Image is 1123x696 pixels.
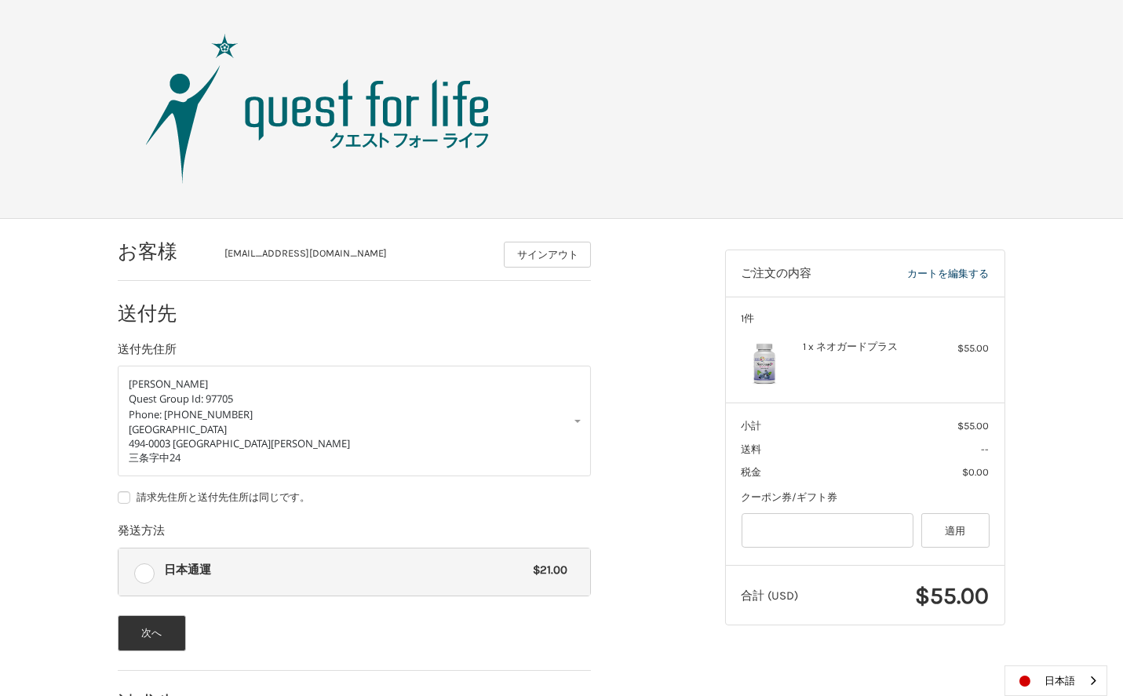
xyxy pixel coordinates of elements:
[958,420,990,432] span: $55.00
[963,466,990,478] span: $0.00
[118,522,165,547] legend: 発送方法
[129,407,253,421] span: Phone: [PHONE_NUMBER]
[1005,665,1107,696] div: Language
[1005,665,1107,696] aside: Language selected: 日本語
[118,366,591,477] a: Enter or select a different address
[1005,666,1107,695] a: 日本語
[742,513,914,548] input: Gift Certificate or Coupon Code
[742,420,762,432] span: 小計
[129,392,233,406] span: Quest Group Id: 97705
[921,513,990,548] button: 適用
[916,581,990,610] span: $55.00
[165,561,526,579] span: 日本通運
[742,266,857,282] h3: ご注文の内容
[118,301,210,326] h2: 送付先
[742,443,762,455] span: 送料
[129,422,580,465] div: [GEOGRAPHIC_DATA] 494-0003 [GEOGRAPHIC_DATA][PERSON_NAME] 三条字中24
[504,242,591,268] button: サインアウト
[742,466,762,478] span: 税金
[982,443,990,455] span: --
[525,561,567,579] span: $21.00
[742,490,990,505] div: クーポン券/ギフト券
[804,341,924,353] h4: 1 x ネオガードプラス
[118,239,210,264] h2: お客様
[225,246,489,268] div: [EMAIL_ADDRESS][DOMAIN_NAME]
[118,341,177,366] legend: 送付先住所
[742,312,990,325] h3: 1件
[118,491,591,504] label: 請求先住所と送付先住所は同じです。
[118,615,186,651] button: 次へ
[928,341,990,356] div: $55.00
[122,31,514,188] img: クエスト・グループ
[742,589,799,603] span: 合計 (USD)
[129,377,580,392] p: [PERSON_NAME]
[856,266,989,282] a: カートを編集する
